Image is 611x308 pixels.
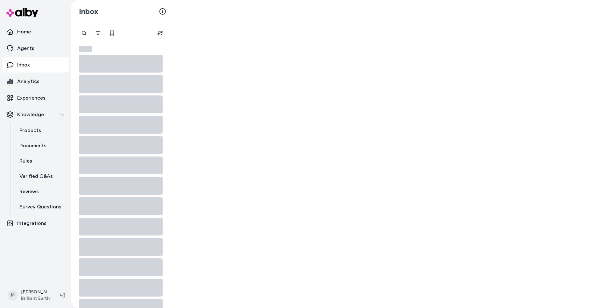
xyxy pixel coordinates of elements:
span: Brilliant Earth [21,295,50,302]
p: Reviews [19,188,39,195]
p: Integrations [17,220,46,227]
p: Documents [19,142,46,150]
a: Analytics [3,74,69,89]
p: Products [19,127,41,134]
p: Experiences [17,94,46,102]
a: Rules [13,153,69,169]
a: Inbox [3,57,69,73]
p: Agents [17,45,34,52]
span: M [8,290,18,300]
button: M[PERSON_NAME]Brilliant Earth [4,285,55,305]
a: Products [13,123,69,138]
p: Home [17,28,31,36]
a: Documents [13,138,69,153]
h2: Inbox [79,7,98,16]
a: Verified Q&As [13,169,69,184]
p: Knowledge [17,111,44,118]
a: Agents [3,41,69,56]
img: alby Logo [6,8,38,17]
a: Survey Questions [13,199,69,214]
a: Integrations [3,216,69,231]
p: Survey Questions [19,203,61,211]
p: Verified Q&As [19,172,53,180]
p: [PERSON_NAME] [21,289,50,295]
a: Reviews [13,184,69,199]
p: Rules [19,157,32,165]
button: Refresh [154,27,166,39]
a: Experiences [3,90,69,106]
button: Knowledge [3,107,69,122]
button: Filter [92,27,104,39]
p: Analytics [17,78,39,85]
a: Home [3,24,69,39]
p: Inbox [17,61,30,69]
